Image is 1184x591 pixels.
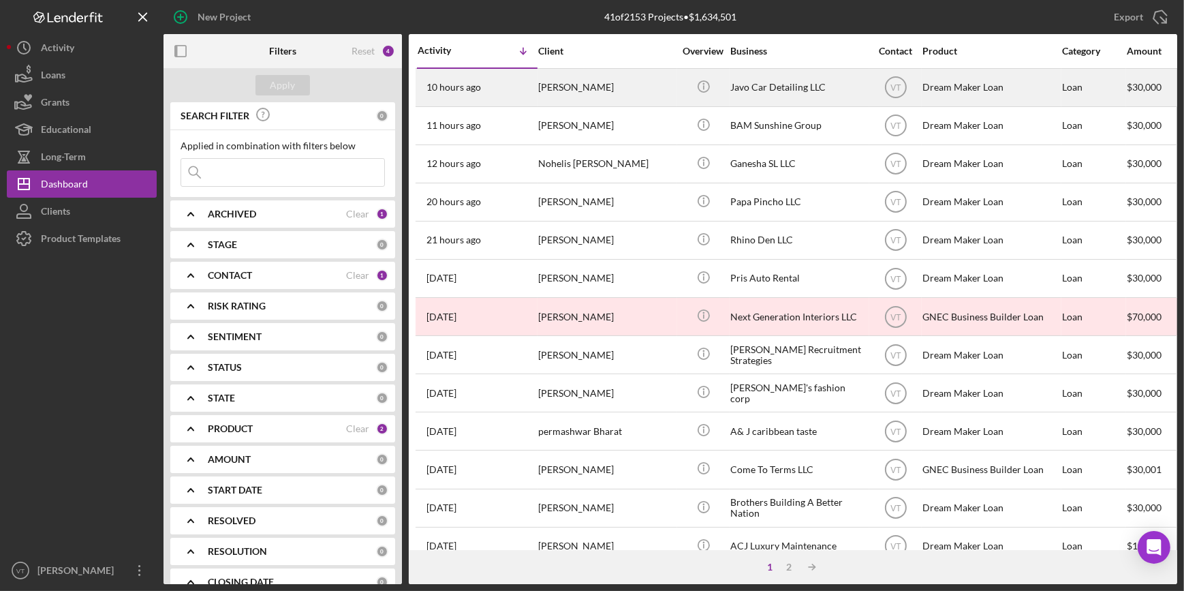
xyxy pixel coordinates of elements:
[538,184,674,220] div: [PERSON_NAME]
[426,312,456,322] time: 2025-08-21 20:48
[208,209,256,219] b: ARCHIVED
[1127,70,1178,106] div: $30,000
[208,515,255,526] b: RESOLVED
[922,413,1059,449] div: Dream Maker Loan
[7,116,157,143] button: Educational
[426,234,481,245] time: 2025-08-25 15:37
[208,301,266,312] b: RISK RATING
[890,542,901,551] text: VT
[760,562,779,573] div: 1
[7,557,157,584] button: VT[PERSON_NAME]
[1127,46,1178,57] div: Amount
[922,375,1059,411] div: Dream Maker Loan
[1127,375,1178,411] div: $30,000
[1062,299,1125,335] div: Loan
[208,362,242,373] b: STATUS
[34,557,123,588] div: [PERSON_NAME]
[1062,375,1125,411] div: Loan
[730,375,867,411] div: [PERSON_NAME]'s fashion corp
[538,260,674,297] div: [PERSON_NAME]
[208,393,235,404] b: STATE
[426,196,481,207] time: 2025-08-25 16:56
[1062,528,1125,564] div: Loan
[41,225,121,256] div: Product Templates
[41,34,74,65] div: Activity
[538,528,674,564] div: [PERSON_NAME]
[890,427,901,436] text: VT
[730,70,867,106] div: Javo Car Detailing LLC
[1127,451,1178,487] div: $30,001
[1127,490,1178,526] div: $30,000
[922,146,1059,182] div: Dream Maker Loan
[41,116,91,147] div: Educational
[426,541,456,551] time: 2025-08-18 20:39
[1127,108,1178,144] div: $30,000
[376,453,388,466] div: 0
[890,504,901,513] text: VT
[376,110,388,122] div: 0
[604,12,736,22] div: 41 of 2153 Projects • $1,634,501
[730,337,867,373] div: [PERSON_NAME] Recruitment Strategies
[426,158,481,169] time: 2025-08-26 00:07
[426,426,456,437] time: 2025-08-20 18:08
[7,143,157,170] a: Long-Term
[730,451,867,487] div: Come To Terms LLC
[7,89,157,116] button: Grants
[1062,260,1125,297] div: Loan
[730,413,867,449] div: A& J caribbean taste
[1062,451,1125,487] div: Loan
[426,120,481,131] time: 2025-08-26 01:18
[922,528,1059,564] div: Dream Maker Loan
[730,46,867,57] div: Business
[1062,222,1125,258] div: Loan
[779,562,798,573] div: 2
[922,222,1059,258] div: Dream Maker Loan
[41,61,65,92] div: Loans
[208,239,237,250] b: STAGE
[678,46,729,57] div: Overview
[7,170,157,198] button: Dashboard
[890,236,901,245] text: VT
[730,490,867,526] div: Brothers Building A Better Nation
[270,75,296,95] div: Apply
[208,485,262,496] b: START DATE
[181,140,385,151] div: Applied in combination with filters below
[890,121,901,131] text: VT
[1138,531,1170,564] div: Open Intercom Messenger
[730,146,867,182] div: Ganesha SL LLC
[376,576,388,588] div: 0
[1127,184,1178,220] div: $30,000
[208,454,251,465] b: AMOUNT
[1127,299,1178,335] div: $70,000
[376,392,388,404] div: 0
[870,46,921,57] div: Contact
[730,184,867,220] div: Papa Pincho LLC
[198,3,251,31] div: New Project
[890,389,901,398] text: VT
[890,350,901,360] text: VT
[730,222,867,258] div: Rhino Den LLC
[269,46,296,57] b: Filters
[376,331,388,343] div: 0
[7,198,157,225] button: Clients
[538,222,674,258] div: [PERSON_NAME]
[922,451,1059,487] div: GNEC Business Builder Loan
[208,331,262,342] b: SENTIMENT
[346,423,369,434] div: Clear
[922,490,1059,526] div: Dream Maker Loan
[1062,337,1125,373] div: Loan
[376,484,388,496] div: 0
[255,75,310,95] button: Apply
[730,108,867,144] div: BAM Sunshine Group
[538,451,674,487] div: [PERSON_NAME]
[376,545,388,558] div: 0
[1100,3,1177,31] button: Export
[890,274,901,284] text: VT
[1127,222,1178,258] div: $30,000
[7,225,157,252] button: Product Templates
[376,300,388,312] div: 0
[41,170,88,201] div: Dashboard
[7,61,157,89] button: Loans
